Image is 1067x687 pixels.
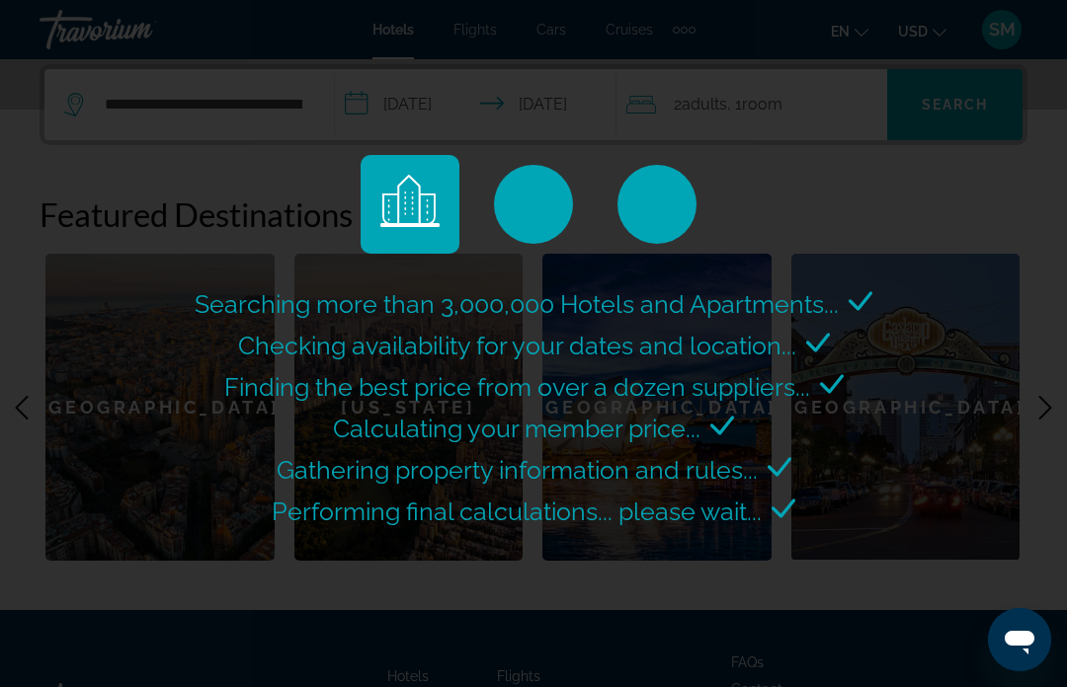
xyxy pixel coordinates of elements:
span: Checking availability for your dates and location... [238,331,796,360]
span: Finding the best price from over a dozen suppliers... [224,372,810,402]
span: Performing final calculations... please wait... [272,496,762,526]
span: Calculating your member price... [333,414,700,443]
span: Searching more than 3,000,000 Hotels and Apartments... [195,289,839,319]
span: Gathering property information and rules... [277,455,758,485]
iframe: Кнопка запуска окна обмена сообщениями [988,608,1051,671]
